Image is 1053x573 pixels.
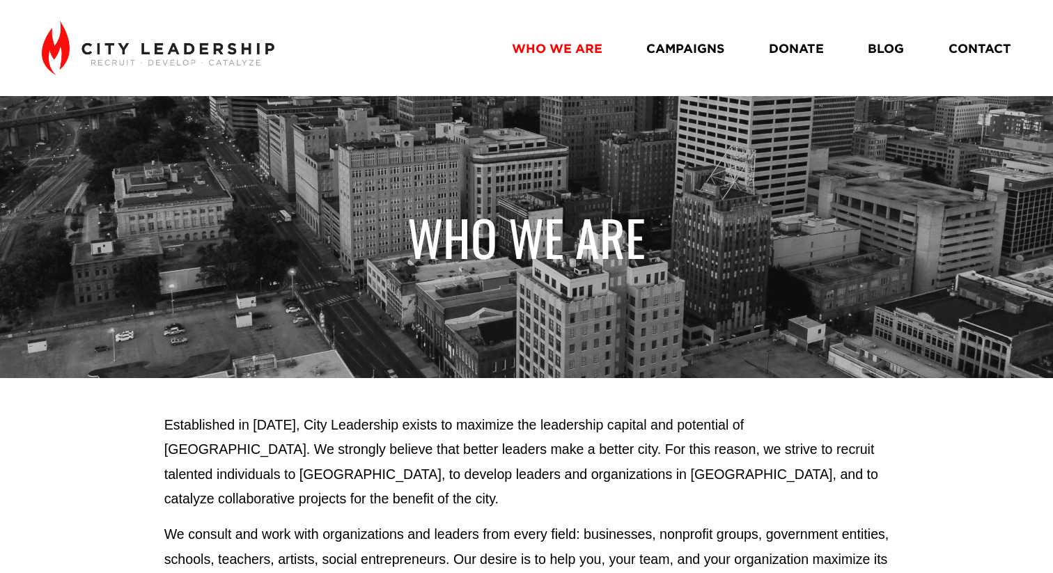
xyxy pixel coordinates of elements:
[646,36,724,61] a: CAMPAIGNS
[949,36,1011,61] a: CONTACT
[512,36,602,61] a: WHO WE ARE
[42,21,274,75] img: City Leadership - Recruit. Develop. Catalyze.
[769,36,824,61] a: DONATE
[868,36,904,61] a: BLOG
[164,413,889,511] p: Established in [DATE], City Leadership exists to maximize the leadership capital and potential of...
[164,207,889,267] h1: WHO WE ARE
